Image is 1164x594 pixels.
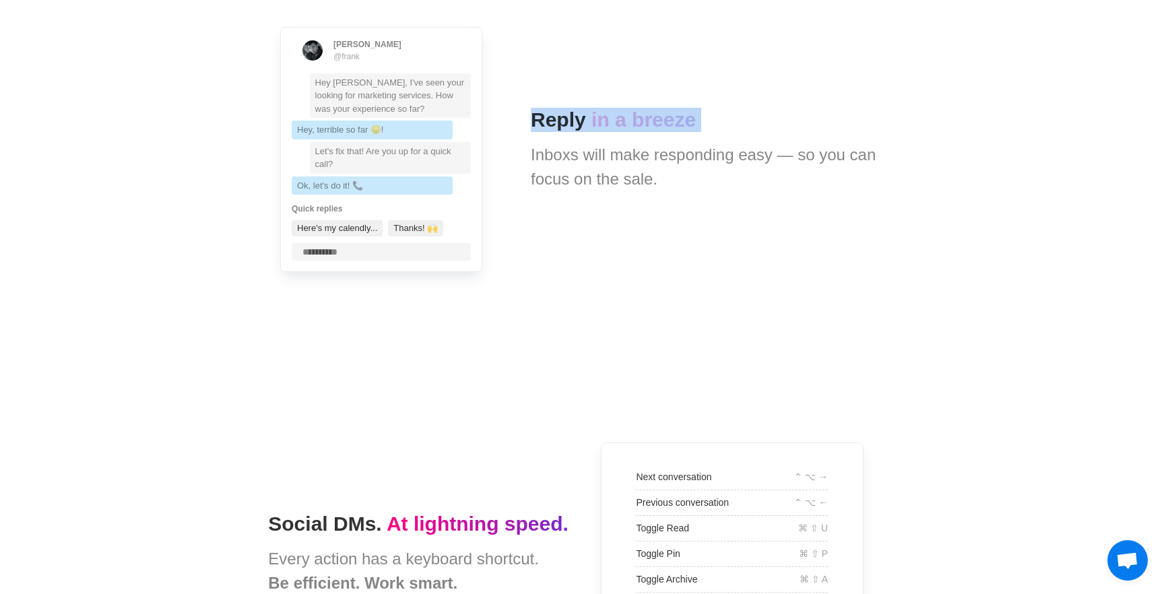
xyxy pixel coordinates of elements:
[591,108,696,131] span: in a breeze
[531,143,916,191] div: Inboxs will make responding easy — so you can focus on the sale.
[531,108,916,132] h1: Reply
[387,513,569,535] span: At lightning speed.
[1107,540,1148,581] div: Open chat
[268,512,569,536] h1: Social DMs.
[268,574,457,592] b: Be efficient. Work smart.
